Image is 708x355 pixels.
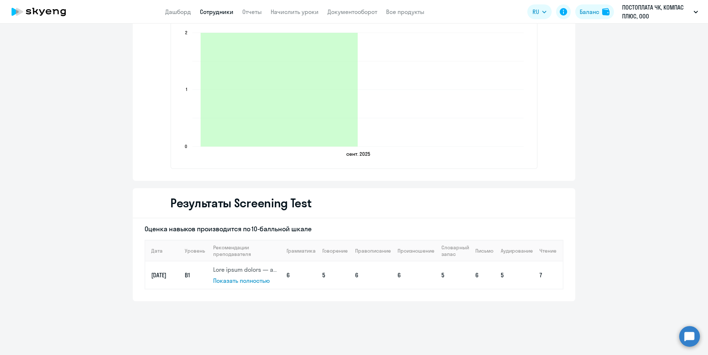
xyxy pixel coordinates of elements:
td: 5 [435,261,469,289]
th: Аудирование [495,240,534,261]
text: 1 [186,87,187,92]
td: 5 [495,261,534,289]
text: 0 [185,144,187,149]
th: Грамматика [281,240,316,261]
th: Произношение [392,240,435,261]
td: 6 [392,261,435,289]
text: сент. 2025 [346,151,370,157]
a: Все продукты [386,8,424,15]
td: 6 [281,261,316,289]
th: Словарный запас [435,240,469,261]
path: 2025-09-04T19:00:00.000Z Состоявшиеся уроки 2 [201,33,358,147]
span: Показать полностью [213,277,270,284]
span: RU [532,7,539,16]
button: RU [527,4,552,19]
th: Уровень [179,240,207,261]
td: 6 [349,261,392,289]
button: Балансbalance [575,4,614,19]
td: 7 [534,261,563,289]
p: ПОСТОПЛАТА ЧК, КОМПАС ПЛЮС, ООО [622,3,691,21]
a: Отчеты [242,8,262,15]
a: Сотрудники [200,8,233,15]
a: Дашборд [165,8,191,15]
button: ПОСТОПЛАТА ЧК, КОМПАС ПЛЮС, ООО [618,3,702,21]
a: Начислить уроки [271,8,319,15]
th: Письмо [469,240,495,261]
text: 2 [185,30,187,35]
img: balance [602,8,610,15]
div: Баланс [580,7,599,16]
td: [DATE] [145,261,179,289]
th: Рекомендации преподавателя [207,240,280,261]
td: 5 [316,261,349,289]
p: Lore ipsum dolors — ametconsec adi e seddoeiusmod t inc, ut labor etdolo magnaaliqua enimadmin ve... [213,266,280,274]
th: Правописание [349,240,392,261]
th: Говорение [316,240,349,261]
span: B1 [185,271,190,279]
h4: Оценка навыков производится по 10-балльной шкале [145,224,563,234]
th: Чтение [534,240,563,261]
td: 6 [469,261,495,289]
a: Документооборот [327,8,377,15]
h2: Результаты Screening Test [170,196,312,210]
th: Дата [145,240,179,261]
